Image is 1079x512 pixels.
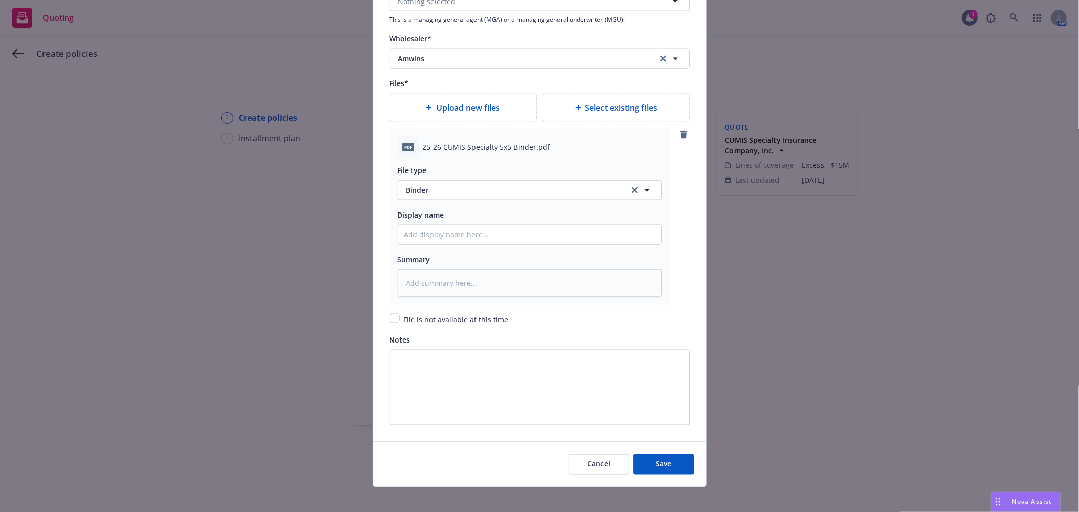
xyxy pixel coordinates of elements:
button: Nova Assist [991,492,1061,512]
span: File is not available at this time [404,315,509,324]
span: Summary [398,254,430,264]
span: Files* [390,78,409,88]
span: 25-26 CUMIS Specialty 5x5 Binder.pdf [423,142,550,152]
span: Amwins [398,53,642,64]
span: Select existing files [585,102,658,114]
span: pdf [402,143,414,151]
span: Upload new files [436,102,500,114]
span: Cancel [587,459,610,469]
span: This is a managing general agent (MGA) or a managing general underwriter (MGU). [390,15,690,24]
button: Cancel [569,454,629,475]
div: Drag to move [991,492,1004,511]
span: Display name [398,210,444,220]
div: Select existing files [543,93,690,122]
input: Add display name here... [398,225,661,244]
button: Save [633,454,694,475]
div: Upload new files [390,93,537,122]
span: File type [398,165,427,175]
span: Notes [390,335,410,345]
button: Amwinsclear selection [390,49,690,69]
a: clear selection [657,53,669,65]
span: Wholesaler* [390,34,432,44]
span: Binder [406,185,618,195]
span: Nova Assist [1012,497,1052,506]
span: Save [656,459,671,469]
button: Binderclear selection [398,180,662,200]
a: remove [678,129,690,141]
a: clear selection [629,184,641,196]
